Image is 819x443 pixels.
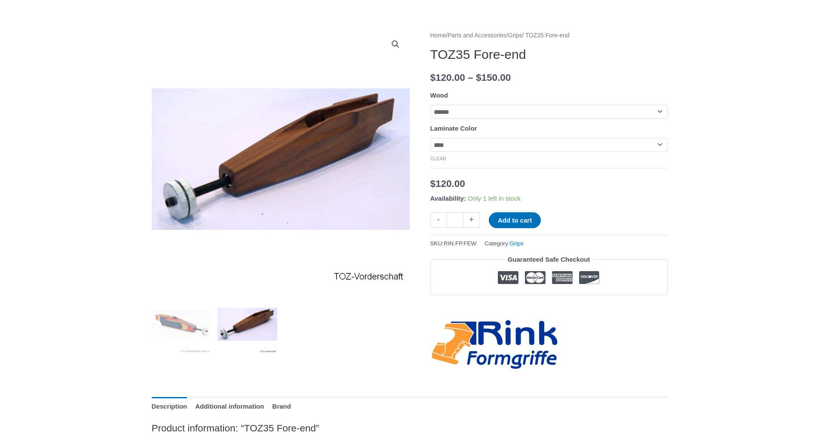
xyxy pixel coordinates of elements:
bdi: 120.00 [430,178,465,189]
label: Laminate Color [430,125,477,132]
a: + [463,212,480,227]
button: Add to cart [489,212,541,228]
legend: Guaranteed Safe Checkout [504,254,594,266]
bdi: 150.00 [476,72,511,83]
span: $ [430,72,436,83]
a: Grips [508,32,522,39]
a: Rink-Formgriffe [430,318,559,371]
iframe: Customer reviews powered by Trustpilot [430,302,668,312]
span: SKU: [430,238,477,249]
span: – [468,72,473,83]
a: View full-screen image gallery [388,37,403,52]
h1: TOZ35 Fore-end [430,47,668,62]
img: TOZ35 Fore-end - Image 2 [218,294,277,354]
a: Brand [272,397,291,416]
a: Additional information [195,397,264,416]
a: - [430,212,447,227]
span: Category: [485,238,524,249]
span: $ [476,72,482,83]
a: Description [152,397,187,416]
span: $ [430,178,436,189]
span: Only 1 left in stock [468,195,521,202]
a: Parts and Accessories [448,32,506,39]
bdi: 120.00 [430,72,465,83]
a: Grips [510,240,524,247]
span: RIN.FP.FEW [444,240,476,247]
img: TOZ35 Fore-end [152,294,212,354]
nav: Breadcrumb [430,30,668,41]
h2: Product information: “TOZ35 Fore-end” [152,422,668,434]
label: Wood [430,92,448,99]
a: Home [430,32,446,39]
a: Clear options [430,156,447,161]
span: Availability: [430,195,466,202]
input: Product quantity [447,212,463,227]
